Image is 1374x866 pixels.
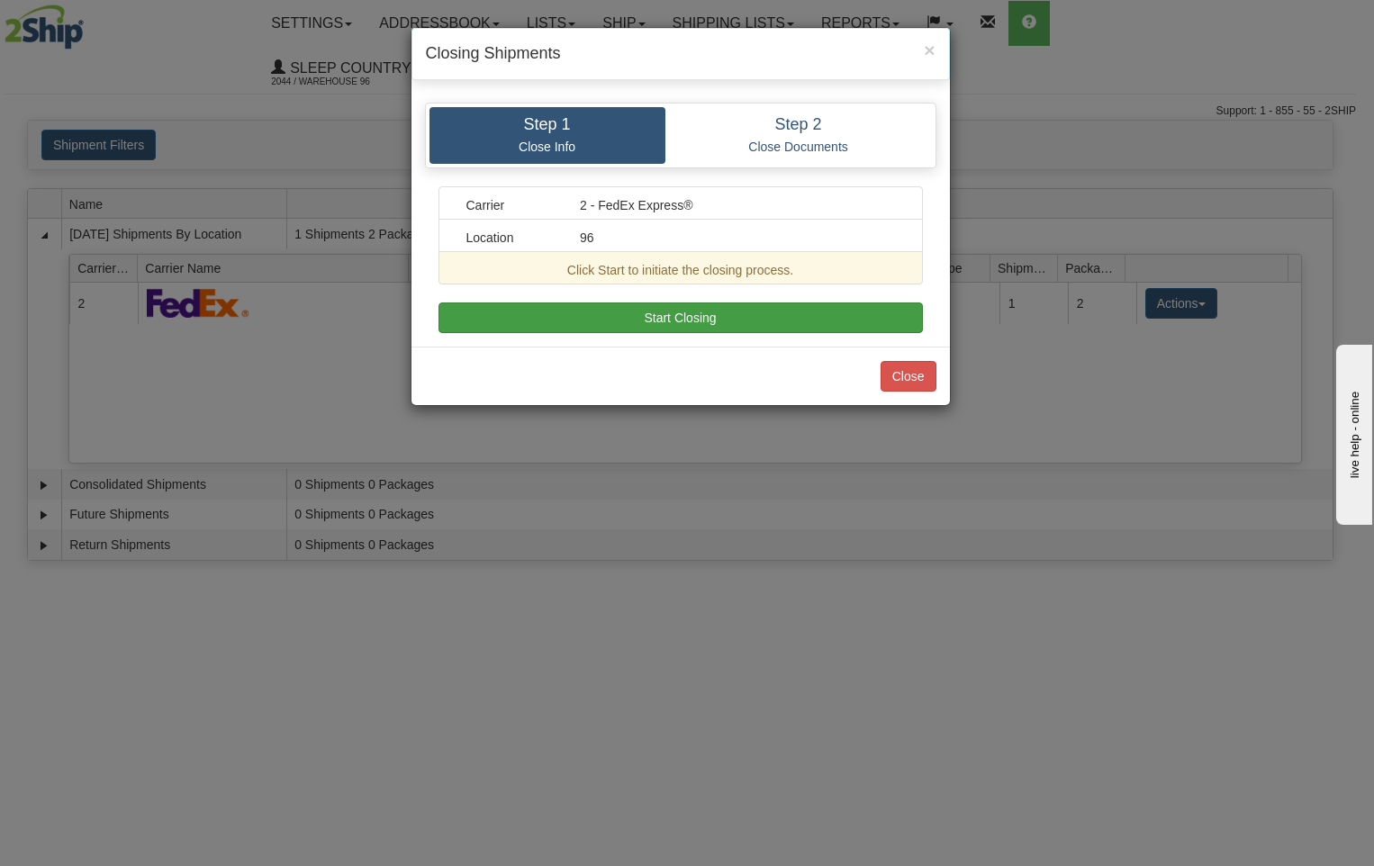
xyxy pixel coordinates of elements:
[438,302,923,333] button: Start Closing
[443,139,652,155] p: Close Info
[924,40,935,60] span: ×
[426,42,936,66] h4: Closing Shipments
[665,107,932,164] a: Step 2 Close Documents
[443,116,652,134] h4: Step 1
[924,41,935,59] button: Close
[453,229,567,247] div: Location
[453,261,908,279] div: Click Start to initiate the closing process.
[679,139,918,155] p: Close Documents
[453,196,567,214] div: Carrier
[14,15,167,29] div: live help - online
[429,107,665,164] a: Step 1 Close Info
[679,116,918,134] h4: Step 2
[566,196,908,214] div: 2 - FedEx Express®
[1333,341,1372,525] iframe: chat widget
[881,361,936,392] button: Close
[566,229,908,247] div: 96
